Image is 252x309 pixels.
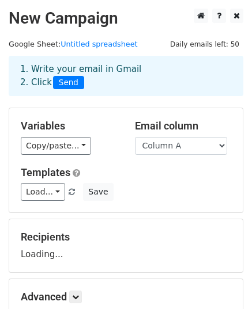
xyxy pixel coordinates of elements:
a: Load... [21,183,65,201]
button: Save [83,183,113,201]
h5: Recipients [21,231,231,243]
a: Untitled spreadsheet [61,40,137,48]
div: 1. Write your email in Gmail 2. Click [12,63,240,89]
h5: Advanced [21,291,231,303]
span: Daily emails left: 50 [166,38,243,51]
h5: Variables [21,120,118,132]
h2: New Campaign [9,9,243,28]
h5: Email column [135,120,232,132]
small: Google Sheet: [9,40,138,48]
div: Loading... [21,231,231,261]
a: Daily emails left: 50 [166,40,243,48]
a: Templates [21,166,70,178]
span: Send [53,76,84,90]
a: Copy/paste... [21,137,91,155]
